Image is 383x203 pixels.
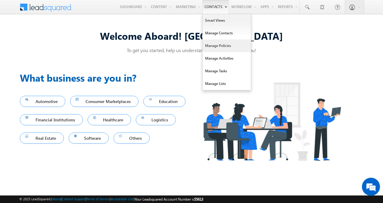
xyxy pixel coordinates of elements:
[141,116,170,124] span: Logistics
[76,97,133,105] span: Consumer Marketplaces
[203,77,251,90] a: Manage Lists
[203,39,251,52] a: Manage Policies
[74,134,104,142] span: Software
[203,14,251,27] a: Smart Views
[25,116,77,124] span: Financial Institutions
[20,47,363,53] p: To get you started, help us understand a few things about you!
[194,197,203,201] span: 55613
[135,197,203,201] span: Your Leadsquared Account Number is
[52,197,61,201] a: About
[62,197,86,201] a: Contact Support
[203,52,251,65] a: Manage Activities
[93,116,126,124] span: Healthcare
[111,197,134,201] a: Acceptable Use
[191,70,352,173] img: Industry.png
[203,27,251,39] a: Manage Contacts
[119,134,144,142] span: Others
[20,70,191,85] h3: What business are you in?
[86,197,110,201] a: Terms of Service
[20,29,363,42] div: Welcome Aboard! [GEOGRAPHIC_DATA]
[25,97,60,105] span: Automotive
[25,134,58,142] span: Real Estate
[203,65,251,77] a: Manage Tasks
[19,196,203,202] span: © 2025 LeadSquared | | | | |
[149,97,180,105] span: Education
